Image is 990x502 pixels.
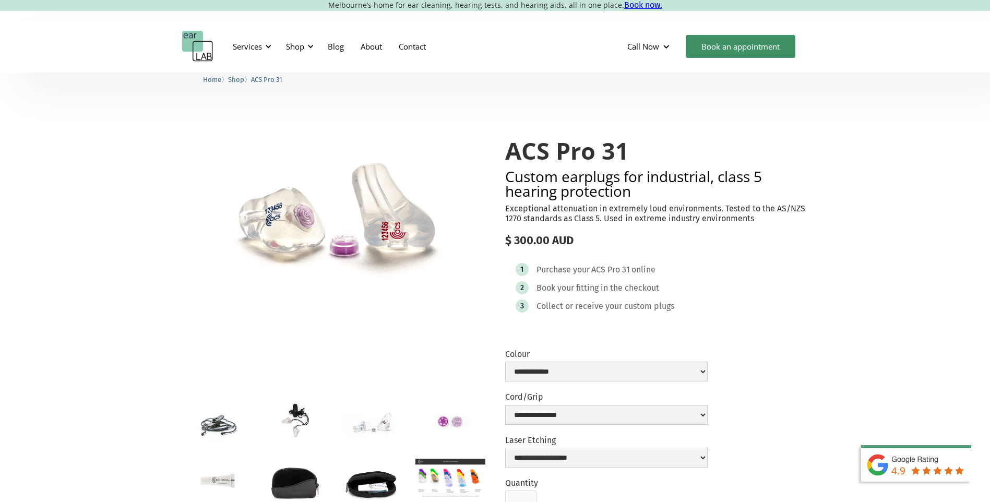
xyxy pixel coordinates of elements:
label: Quantity [505,478,538,488]
div: Purchase your [536,265,590,275]
a: open lightbox [338,399,407,450]
li: 〉 [203,74,228,85]
a: open lightbox [415,399,485,445]
a: ACS Pro 31 [251,74,282,84]
a: About [352,31,390,62]
label: Laser Etching [505,435,708,445]
a: Blog [319,31,352,62]
a: home [182,31,213,62]
h2: Custom earplugs for industrial, class 5 hearing protection [505,169,808,198]
span: Home [203,76,221,83]
a: Book an appointment [686,35,795,58]
div: Call Now [619,31,681,62]
label: Colour [505,349,708,359]
span: ACS Pro 31 [251,76,282,83]
div: 2 [520,284,524,292]
div: Services [226,31,275,62]
a: Shop [228,74,244,84]
div: online [631,265,655,275]
div: Shop [280,31,317,62]
p: Exceptional attenuation in extremely loud environments. Tested to the AS/NZS 1270 standards as Cl... [505,204,808,223]
div: Book your fitting in the checkout [536,283,659,293]
img: ACS Pro 31 [182,117,485,325]
div: Collect or receive your custom plugs [536,301,674,312]
span: Shop [228,76,244,83]
a: Contact [390,31,434,62]
h1: ACS Pro 31 [505,138,808,164]
a: open lightbox [182,117,485,325]
li: 〉 [228,74,251,85]
div: Call Now [627,41,659,52]
a: open lightbox [260,399,329,445]
div: $ 300.00 AUD [505,234,808,247]
div: 3 [520,302,524,310]
label: Cord/Grip [505,392,708,402]
div: 1 [520,266,523,273]
div: Services [233,41,262,52]
div: ACS Pro 31 [591,265,630,275]
a: open lightbox [415,459,485,498]
div: Shop [286,41,304,52]
a: Home [203,74,221,84]
a: open lightbox [182,399,252,450]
